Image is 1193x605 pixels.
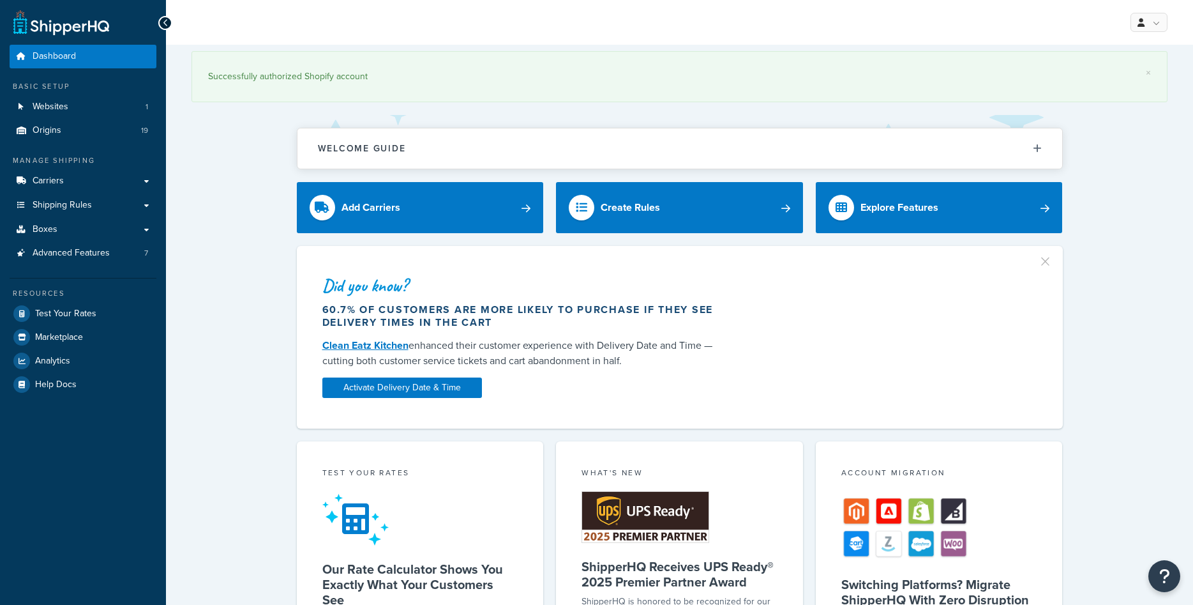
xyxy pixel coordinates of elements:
span: Dashboard [33,51,76,62]
button: Welcome Guide [297,128,1062,169]
span: Boxes [33,224,57,235]
span: Test Your Rates [35,309,96,319]
a: Test Your Rates [10,302,156,325]
a: Boxes [10,218,156,241]
span: Help Docs [35,379,77,390]
li: Origins [10,119,156,142]
li: Advanced Features [10,241,156,265]
a: Activate Delivery Date & Time [322,378,482,398]
h5: ShipperHQ Receives UPS Ready® 2025 Premier Partner Award [581,559,777,590]
div: Account Migration [841,467,1037,482]
div: Resources [10,288,156,299]
span: Carriers [33,176,64,187]
div: Basic Setup [10,81,156,92]
span: 7 [144,248,148,259]
a: Explore Features [816,182,1063,233]
span: Shipping Rules [33,200,92,211]
a: Origins19 [10,119,156,142]
a: Create Rules [556,182,803,233]
span: Origins [33,125,61,136]
a: Websites1 [10,95,156,119]
a: × [1146,68,1151,78]
div: Manage Shipping [10,155,156,166]
li: Websites [10,95,156,119]
a: Marketplace [10,326,156,349]
div: Test your rates [322,467,518,482]
span: Advanced Features [33,248,110,259]
span: Analytics [35,356,70,367]
span: Marketplace [35,332,83,343]
a: Shipping Rules [10,194,156,217]
a: Clean Eatz Kitchen [322,338,409,353]
a: Help Docs [10,373,156,396]
a: Analytics [10,349,156,372]
span: 19 [141,125,148,136]
a: Carriers [10,169,156,193]
div: Successfully authorized Shopify account [208,68,1151,86]
h2: Welcome Guide [318,144,406,153]
div: Create Rules [601,199,660,217]
span: 1 [146,102,148,112]
div: enhanced their customer experience with Delivery Date and Time — cutting both customer service ti... [322,338,726,369]
a: Add Carriers [297,182,544,233]
div: 60.7% of customers are more likely to purchase if they see delivery times in the cart [322,303,726,329]
div: What's New [581,467,777,482]
a: Dashboard [10,45,156,68]
div: Add Carriers [341,199,400,217]
div: Did you know? [322,277,726,295]
a: Advanced Features7 [10,241,156,265]
button: Open Resource Center [1148,560,1180,592]
div: Explore Features [860,199,938,217]
span: Websites [33,102,68,112]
